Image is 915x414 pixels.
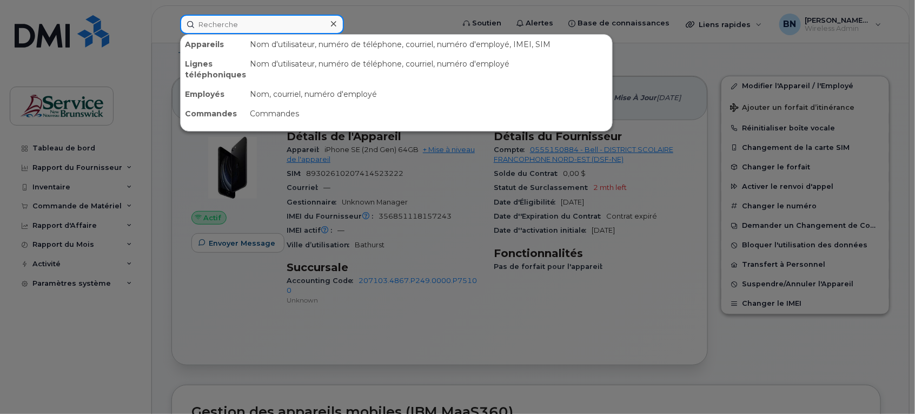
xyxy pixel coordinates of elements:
div: Commandes [246,104,612,123]
div: Nom, courriel, numéro d'employé [246,84,612,104]
div: Employés [181,84,246,104]
div: Lignes téléphoniques [181,54,246,84]
div: Commandes [181,104,246,123]
div: Appareils [181,35,246,54]
input: Recherche [180,15,344,34]
div: Nom d'utilisateur, numéro de téléphone, courriel, numéro d'employé [246,54,612,84]
div: Nom d'utilisateur, numéro de téléphone, courriel, numéro d'employé, IMEI, SIM [246,35,612,54]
